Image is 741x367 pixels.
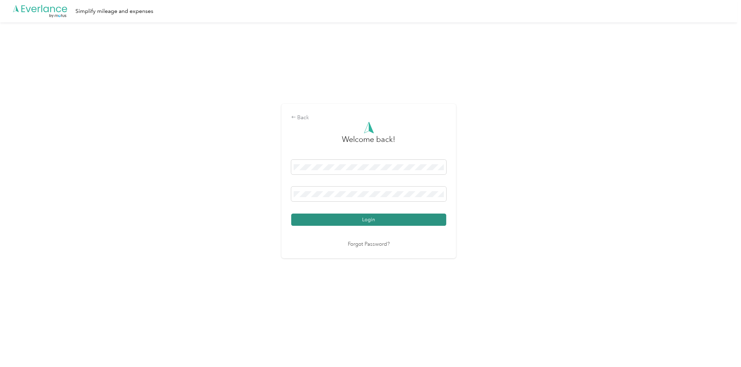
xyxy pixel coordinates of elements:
[75,7,153,16] div: Simplify mileage and expenses
[702,328,741,367] iframe: Everlance-gr Chat Button Frame
[291,114,446,122] div: Back
[348,240,390,249] a: Forgot Password?
[291,214,446,226] button: Login
[342,134,396,152] h3: greeting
